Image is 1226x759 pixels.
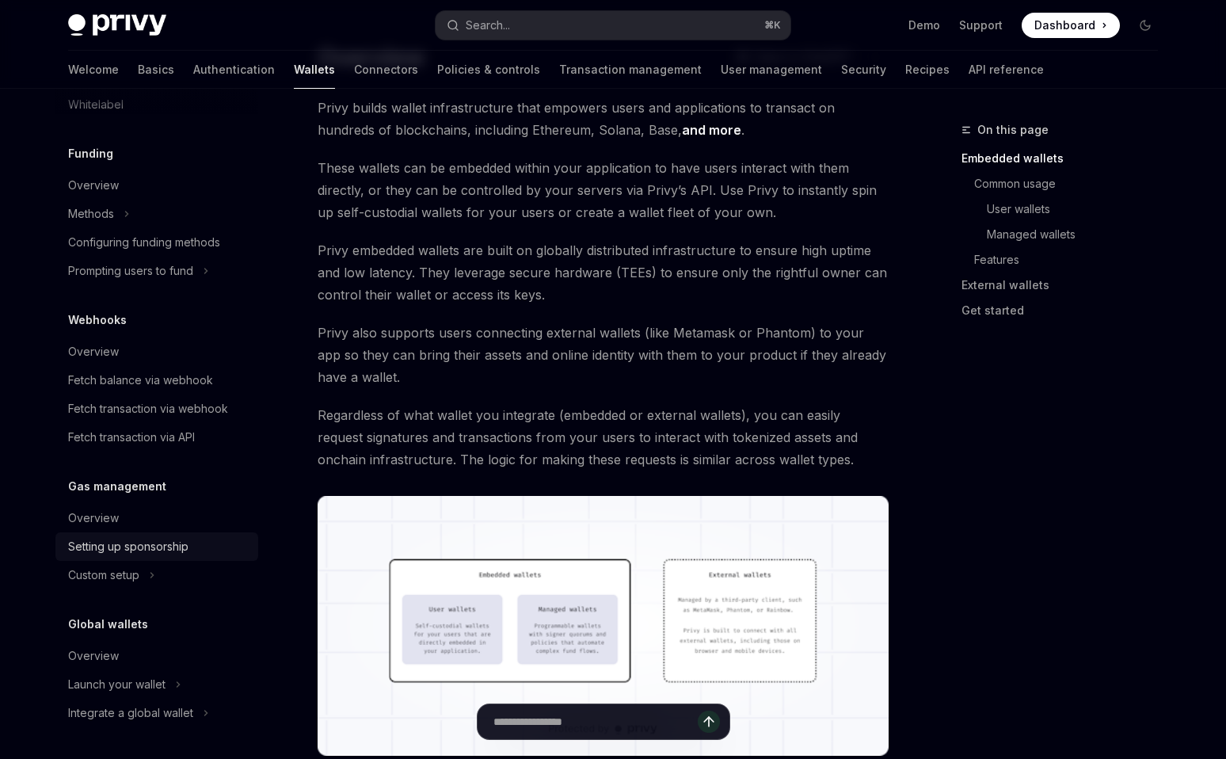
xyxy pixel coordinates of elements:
button: Custom setup [55,561,258,589]
button: Toggle dark mode [1133,13,1158,38]
span: These wallets can be embedded within your application to have users interact with them directly, ... [318,157,889,223]
span: ⌘ K [764,19,781,32]
a: Transaction management [559,51,702,89]
div: Overview [68,342,119,361]
div: Custom setup [68,566,139,585]
a: Overview [55,642,258,670]
button: Integrate a global wallet [55,699,258,727]
a: Overview [55,171,258,200]
a: Policies & controls [437,51,540,89]
a: Basics [138,51,174,89]
img: images/walletoverview.png [318,496,889,756]
a: Managed wallets [961,222,1171,247]
span: Privy also supports users connecting external wallets (like Metamask or Phantom) to your app so t... [318,322,889,388]
a: Fetch transaction via API [55,423,258,452]
a: User wallets [961,196,1171,222]
div: Launch your wallet [68,675,166,694]
button: Prompting users to fund [55,257,258,285]
h5: Global wallets [68,615,148,634]
a: User management [721,51,822,89]
div: Fetch balance via webhook [68,371,213,390]
button: Launch your wallet [55,670,258,699]
a: Embedded wallets [961,146,1171,171]
button: Search...⌘K [436,11,790,40]
a: Authentication [193,51,275,89]
div: Configuring funding methods [68,233,220,252]
a: and more [682,122,741,139]
img: dark logo [68,14,166,36]
a: Fetch balance via webhook [55,366,258,395]
a: Setting up sponsorship [55,532,258,561]
span: On this page [977,120,1049,139]
a: Demo [908,17,940,33]
input: Ask a question... [493,704,698,739]
div: Setting up sponsorship [68,537,188,556]
a: Recipes [905,51,950,89]
a: Connectors [354,51,418,89]
span: Regardless of what wallet you integrate (embedded or external wallets), you can easily request si... [318,404,889,471]
a: Overview [55,504,258,532]
span: Dashboard [1034,17,1095,33]
a: Wallets [294,51,335,89]
h5: Gas management [68,477,166,496]
div: Methods [68,204,114,223]
a: Configuring funding methods [55,228,258,257]
a: API reference [969,51,1044,89]
a: Features [961,247,1171,273]
button: Methods [55,200,258,228]
a: Security [841,51,886,89]
a: Get started [961,298,1171,323]
a: Overview [55,338,258,366]
div: Prompting users to fund [68,261,193,280]
a: Common usage [961,171,1171,196]
a: Dashboard [1022,13,1120,38]
div: Overview [68,646,119,666]
button: Send message [698,711,720,733]
span: Privy embedded wallets are built on globally distributed infrastructure to ensure high uptime and... [318,239,889,306]
a: Support [959,17,1003,33]
a: External wallets [961,273,1171,298]
div: Overview [68,176,119,195]
a: Welcome [68,51,119,89]
div: Fetch transaction via webhook [68,399,228,418]
a: Fetch transaction via webhook [55,395,258,423]
div: Overview [68,509,119,528]
h5: Webhooks [68,311,127,330]
div: Search... [466,16,510,35]
span: Privy builds wallet infrastructure that empowers users and applications to transact on hundreds o... [318,97,889,141]
div: Integrate a global wallet [68,704,193,723]
h5: Funding [68,144,113,163]
div: Fetch transaction via API [68,428,195,447]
